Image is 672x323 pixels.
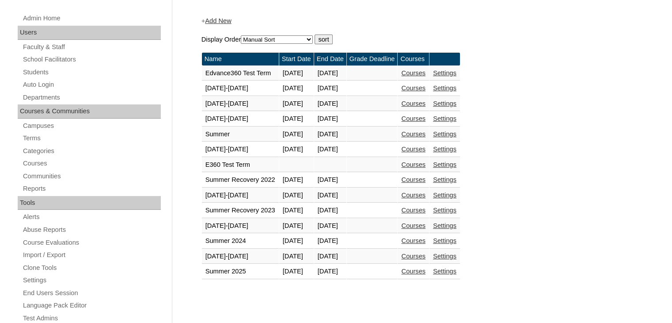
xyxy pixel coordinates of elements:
[202,112,279,127] td: [DATE]-[DATE]
[22,224,161,235] a: Abuse Reports
[22,54,161,65] a: School Facilitators
[279,219,314,234] td: [DATE]
[279,264,314,279] td: [DATE]
[433,146,456,153] a: Settings
[433,207,456,214] a: Settings
[201,16,639,26] div: +
[314,234,346,249] td: [DATE]
[314,173,346,188] td: [DATE]
[433,192,456,199] a: Settings
[202,264,279,279] td: Summer 2025
[401,85,425,92] a: Courses
[314,53,346,65] td: End Date
[18,196,161,210] div: Tools
[314,219,346,234] td: [DATE]
[401,146,425,153] a: Courses
[347,53,398,65] td: Grade Deadline
[279,96,314,112] td: [DATE]
[401,161,425,168] a: Courses
[314,66,346,81] td: [DATE]
[433,237,456,244] a: Settings
[433,131,456,138] a: Settings
[22,300,161,311] a: Language Pack Editor
[401,100,425,107] a: Courses
[401,192,425,199] a: Courses
[22,133,161,144] a: Terms
[202,81,279,96] td: [DATE]-[DATE]
[22,171,161,182] a: Communities
[18,104,161,119] div: Courses & Communities
[202,188,279,203] td: [DATE]-[DATE]
[314,127,346,142] td: [DATE]
[202,219,279,234] td: [DATE]-[DATE]
[279,173,314,188] td: [DATE]
[433,69,456,77] a: Settings
[202,158,279,173] td: E360 Test Term
[401,69,425,77] a: Courses
[279,53,314,65] td: Start Date
[315,35,332,44] input: sort
[22,92,161,103] a: Departments
[314,112,346,127] td: [DATE]
[202,173,279,188] td: Summer Recovery 2022
[22,42,161,53] a: Faculty & Staff
[401,253,425,260] a: Courses
[22,262,161,273] a: Clone Tools
[22,120,161,131] a: Campuses
[202,53,279,65] td: Name
[202,96,279,112] td: [DATE]-[DATE]
[401,115,425,122] a: Courses
[279,188,314,203] td: [DATE]
[433,115,456,122] a: Settings
[314,81,346,96] td: [DATE]
[279,249,314,264] td: [DATE]
[279,81,314,96] td: [DATE]
[314,96,346,112] td: [DATE]
[401,268,425,275] a: Courses
[22,79,161,90] a: Auto Login
[401,176,425,183] a: Courses
[433,100,456,107] a: Settings
[401,222,425,229] a: Courses
[22,146,161,157] a: Categories
[314,203,346,218] td: [DATE]
[314,188,346,203] td: [DATE]
[202,203,279,218] td: Summer Recovery 2023
[433,176,456,183] a: Settings
[202,142,279,157] td: [DATE]-[DATE]
[22,250,161,261] a: Import / Export
[205,17,231,24] a: Add New
[433,253,456,260] a: Settings
[279,203,314,218] td: [DATE]
[279,234,314,249] td: [DATE]
[22,288,161,299] a: End Users Session
[433,222,456,229] a: Settings
[22,183,161,194] a: Reports
[279,66,314,81] td: [DATE]
[22,237,161,248] a: Course Evaluations
[433,85,456,92] a: Settings
[18,26,161,40] div: Users
[433,161,456,168] a: Settings
[22,13,161,24] a: Admin Home
[201,35,639,44] form: Display Order
[314,264,346,279] td: [DATE]
[202,234,279,249] td: Summer 2024
[433,268,456,275] a: Settings
[22,211,161,223] a: Alerts
[314,142,346,157] td: [DATE]
[22,67,161,78] a: Students
[202,66,279,81] td: Edvance360 Test Term
[279,142,314,157] td: [DATE]
[202,249,279,264] td: [DATE]-[DATE]
[22,158,161,169] a: Courses
[401,131,425,138] a: Courses
[279,127,314,142] td: [DATE]
[202,127,279,142] td: Summer
[22,275,161,286] a: Settings
[279,112,314,127] td: [DATE]
[401,237,425,244] a: Courses
[398,53,429,65] td: Courses
[401,207,425,214] a: Courses
[314,249,346,264] td: [DATE]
